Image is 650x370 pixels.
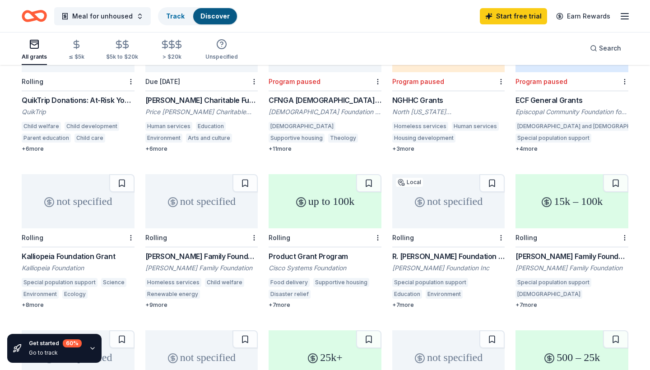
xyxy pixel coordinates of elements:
[145,301,258,309] div: + 9 more
[22,53,47,60] div: All grants
[22,278,97,287] div: Special population support
[396,178,423,187] div: Local
[480,8,547,24] a: Start free trial
[145,134,182,143] div: Environment
[269,18,381,153] a: not specifiedLocalProgram pausedCFNGA [DEMOGRAPHIC_DATA] Community Grants[DEMOGRAPHIC_DATA] Found...
[515,78,567,85] div: Program paused
[145,290,200,299] div: Renewable energy
[392,174,505,309] a: not specifiedLocalRollingR. [PERSON_NAME] Foundation Grant[PERSON_NAME] Foundation IncSpecial pop...
[515,301,628,309] div: + 7 more
[22,95,135,106] div: QuikTrip Donations: At-Risk Youth and Early Childhood Education
[515,234,537,241] div: Rolling
[269,95,381,106] div: CFNGA [DEMOGRAPHIC_DATA] Community Grants
[392,174,505,228] div: not specified
[158,7,238,25] button: TrackDiscover
[22,290,59,299] div: Environment
[515,251,628,262] div: [PERSON_NAME] Family Foundation Grants
[69,53,84,60] div: ≤ $5k
[22,5,47,27] a: Home
[515,107,628,116] div: Episcopal Community Foundation for [GEOGRAPHIC_DATA] and [GEOGRAPHIC_DATA][US_STATE]
[145,78,180,85] div: Due [DATE]
[22,35,47,65] button: All grants
[269,234,290,241] div: Rolling
[515,134,591,143] div: Special population support
[145,264,258,273] div: [PERSON_NAME] Family Foundation
[22,78,43,85] div: Rolling
[426,290,463,299] div: Environment
[269,251,381,262] div: Product Grant Program
[269,122,335,131] div: [DEMOGRAPHIC_DATA]
[269,107,381,116] div: [DEMOGRAPHIC_DATA] Foundation of [GEOGRAPHIC_DATA][US_STATE]
[269,174,381,228] div: up to 100k
[65,122,119,131] div: Child development
[515,145,628,153] div: + 4 more
[269,134,325,143] div: Supportive housing
[145,122,192,131] div: Human services
[22,251,135,262] div: Kalliopeia Foundation Grant
[392,251,505,262] div: R. [PERSON_NAME] Foundation Grant
[313,278,369,287] div: Supportive housing
[29,339,82,347] div: Get started
[392,122,448,131] div: Homeless services
[392,134,455,143] div: Housing development
[145,174,258,228] div: not specified
[269,78,320,85] div: Program paused
[515,264,628,273] div: [PERSON_NAME] Family Foundation
[72,11,133,22] span: Meal for unhoused
[145,251,258,262] div: [PERSON_NAME] Family Foundation Grant
[392,278,468,287] div: Special population support
[392,95,505,106] div: NGHHC Grants
[269,278,310,287] div: Food delivery
[145,278,201,287] div: Homeless services
[74,134,105,143] div: Child care
[269,145,381,153] div: + 11 more
[22,174,135,309] a: not specifiedRollingKalliopeia Foundation GrantKalliopeia FoundationSpecial population supportSci...
[392,264,505,273] div: [PERSON_NAME] Foundation Inc
[160,36,184,65] button: > $20k
[515,174,628,228] div: 15k – 100k
[515,278,591,287] div: Special population support
[145,18,258,153] a: not specifiedLocalCyberGrantsDue [DATE][PERSON_NAME] Charitable Fund GrantPrice [PERSON_NAME] Cha...
[551,8,616,24] a: Earn Rewards
[186,134,232,143] div: Arts and culture
[269,264,381,273] div: Cisco Systems Foundation
[392,145,505,153] div: + 3 more
[145,174,258,309] a: not specifiedRolling[PERSON_NAME] Family Foundation Grant[PERSON_NAME] Family FoundationHomeless ...
[599,43,621,54] span: Search
[145,145,258,153] div: + 6 more
[106,36,138,65] button: $5k to $20k
[22,145,135,153] div: + 6 more
[196,122,226,131] div: Education
[22,107,135,116] div: QuikTrip
[200,12,230,20] a: Discover
[22,122,61,131] div: Child welfare
[145,234,167,241] div: Rolling
[101,278,126,287] div: Science
[515,18,628,153] a: 5k+LocalProgram pausedECF General GrantsEpiscopal Community Foundation for [GEOGRAPHIC_DATA] and ...
[22,234,43,241] div: Rolling
[22,134,71,143] div: Parent education
[160,53,184,60] div: > $20k
[452,122,499,131] div: Human services
[205,278,244,287] div: Child welfare
[22,18,135,153] a: not specifiedRollingQuikTrip Donations: At-Risk Youth and Early Childhood EducationQuikTripChild ...
[22,174,135,228] div: not specified
[515,290,582,299] div: [DEMOGRAPHIC_DATA]
[392,18,505,153] a: up to 10kLocalProgram pausedNGHHC GrantsNorth [US_STATE] [DEMOGRAPHIC_DATA] Housing and Homeless ...
[392,107,505,116] div: North [US_STATE] [DEMOGRAPHIC_DATA] Housing and Homeless Council
[392,78,444,85] div: Program paused
[63,339,82,347] div: 60 %
[205,35,238,65] button: Unspecified
[62,290,88,299] div: Ecology
[54,7,151,25] button: Meal for unhoused
[392,290,422,299] div: Education
[205,53,238,60] div: Unspecified
[269,301,381,309] div: + 7 more
[515,95,628,106] div: ECF General Grants
[29,349,82,356] div: Go to track
[583,39,628,57] button: Search
[145,107,258,116] div: Price [PERSON_NAME] Charitable Fund
[269,290,311,299] div: Disaster relief
[392,234,414,241] div: Rolling
[22,264,135,273] div: Kalliopeia Foundation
